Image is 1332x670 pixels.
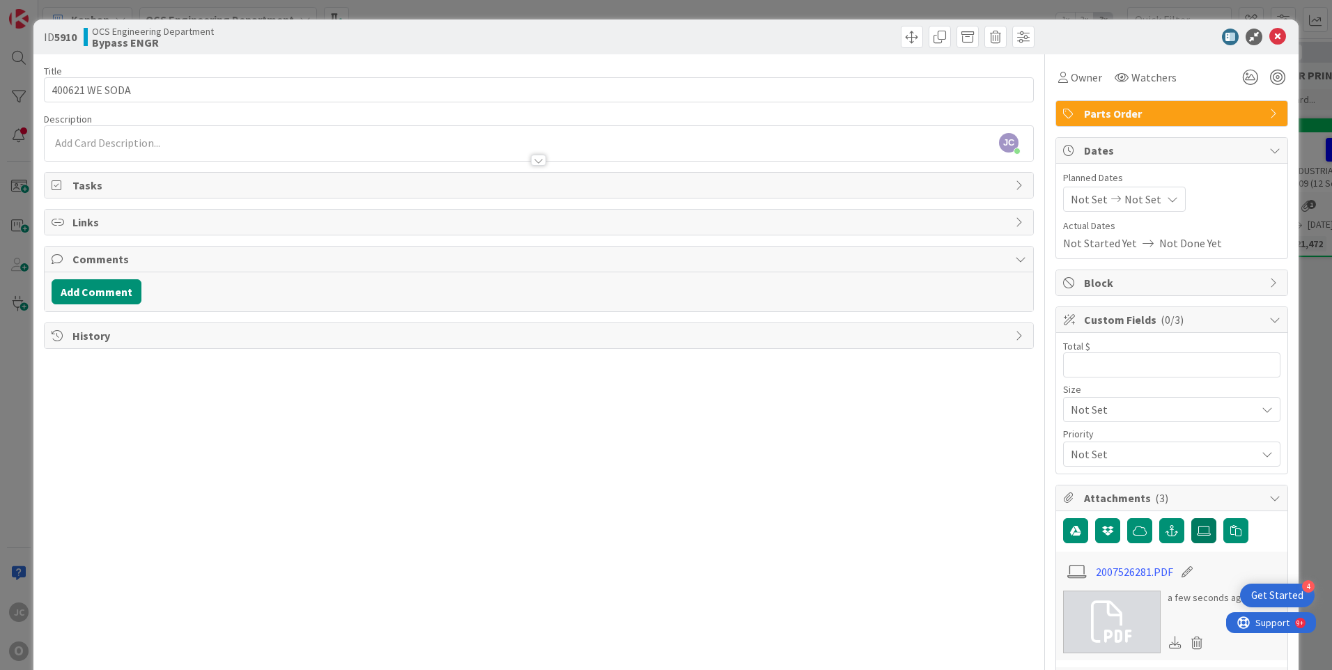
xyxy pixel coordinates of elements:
[72,214,1008,231] span: Links
[1071,444,1249,464] span: Not Set
[44,113,92,125] span: Description
[1084,142,1262,159] span: Dates
[1071,69,1102,86] span: Owner
[1063,171,1280,185] span: Planned Dates
[72,177,1008,194] span: Tasks
[54,30,77,44] b: 5910
[1302,580,1315,593] div: 4
[1071,191,1108,208] span: Not Set
[92,37,214,48] b: Bypass ENGR
[1063,384,1280,394] div: Size
[1063,219,1280,233] span: Actual Dates
[29,2,63,19] span: Support
[1124,191,1161,208] span: Not Set
[1096,563,1173,580] a: 2007526281.PDF
[1131,69,1177,86] span: Watchers
[1240,584,1315,607] div: Open Get Started checklist, remaining modules: 4
[1159,235,1222,251] span: Not Done Yet
[1071,400,1249,419] span: Not Set
[1251,589,1303,602] div: Get Started
[1084,274,1262,291] span: Block
[1161,313,1184,327] span: ( 0/3 )
[44,77,1034,102] input: type card name here...
[1063,235,1137,251] span: Not Started Yet
[44,29,77,45] span: ID
[1063,429,1280,439] div: Priority
[1168,591,1247,605] div: a few seconds ago
[70,6,77,17] div: 9+
[1168,634,1183,652] div: Download
[72,327,1008,344] span: History
[1084,105,1262,122] span: Parts Order
[999,133,1019,153] span: JC
[44,65,62,77] label: Title
[52,279,141,304] button: Add Comment
[1084,490,1262,506] span: Attachments
[1084,311,1262,328] span: Custom Fields
[1063,340,1090,352] label: Total $
[72,251,1008,267] span: Comments
[92,26,214,37] span: OCS Engineering Department
[1155,491,1168,505] span: ( 3 )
